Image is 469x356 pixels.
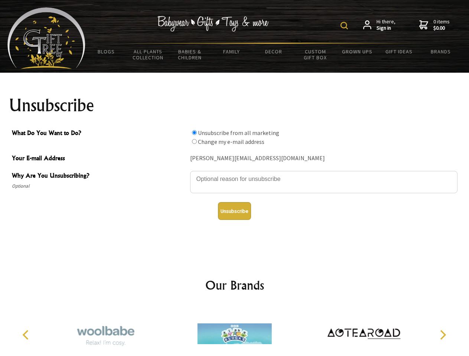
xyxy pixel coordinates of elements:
h2: Our Brands [15,276,455,294]
label: Change my e-mail address [198,138,264,145]
strong: Sign in [377,25,395,32]
button: Next [434,327,451,343]
a: Brands [420,44,462,59]
span: What Do You Want to Do? [12,128,186,139]
img: Babywear - Gifts - Toys & more [157,16,269,32]
button: Unsubscribe [218,202,251,220]
img: product search [341,22,348,29]
span: Optional [12,182,186,191]
a: BLOGS [85,44,127,59]
input: What Do You Want to Do? [192,139,197,144]
span: Hi there, [377,19,395,32]
button: Previous [19,327,35,343]
a: 0 items$0.00 [419,19,450,32]
div: [PERSON_NAME][EMAIL_ADDRESS][DOMAIN_NAME] [190,153,457,164]
input: What Do You Want to Do? [192,130,197,135]
a: Custom Gift Box [294,44,336,65]
span: 0 items [433,18,450,32]
strong: $0.00 [433,25,450,32]
textarea: Why Are You Unsubscribing? [190,171,457,193]
label: Unsubscribe from all marketing [198,129,279,136]
a: Grown Ups [336,44,378,59]
span: Your E-mail Address [12,154,186,164]
a: Family [211,44,253,59]
img: Babyware - Gifts - Toys and more... [7,7,85,69]
span: Why Are You Unsubscribing? [12,171,186,182]
a: Hi there,Sign in [363,19,395,32]
a: Gift Ideas [378,44,420,59]
a: Babies & Children [169,44,211,65]
a: Decor [253,44,294,59]
a: All Plants Collection [127,44,169,65]
h1: Unsubscribe [9,96,460,114]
